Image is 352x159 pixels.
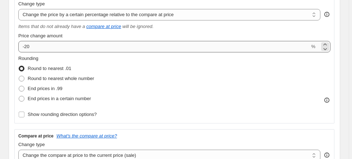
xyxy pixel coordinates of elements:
button: What's the compare at price? [56,133,117,139]
div: help [323,151,330,159]
span: % [311,44,315,49]
i: Items that do not already have a [18,24,85,29]
button: compare at price [86,24,121,29]
span: Change type [18,1,45,6]
span: Show rounding direction options? [28,112,97,117]
i: will be ignored. [122,24,154,29]
span: Price change amount [18,33,62,38]
span: End prices in .99 [28,86,62,91]
h3: Compare at price [18,133,54,139]
input: -20 [18,41,310,52]
span: Round to nearest .01 [28,66,71,71]
span: Rounding [18,56,38,61]
span: End prices in a certain number [28,96,91,101]
span: Round to nearest whole number [28,76,94,81]
span: Change type [18,142,45,147]
div: help [323,11,330,18]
